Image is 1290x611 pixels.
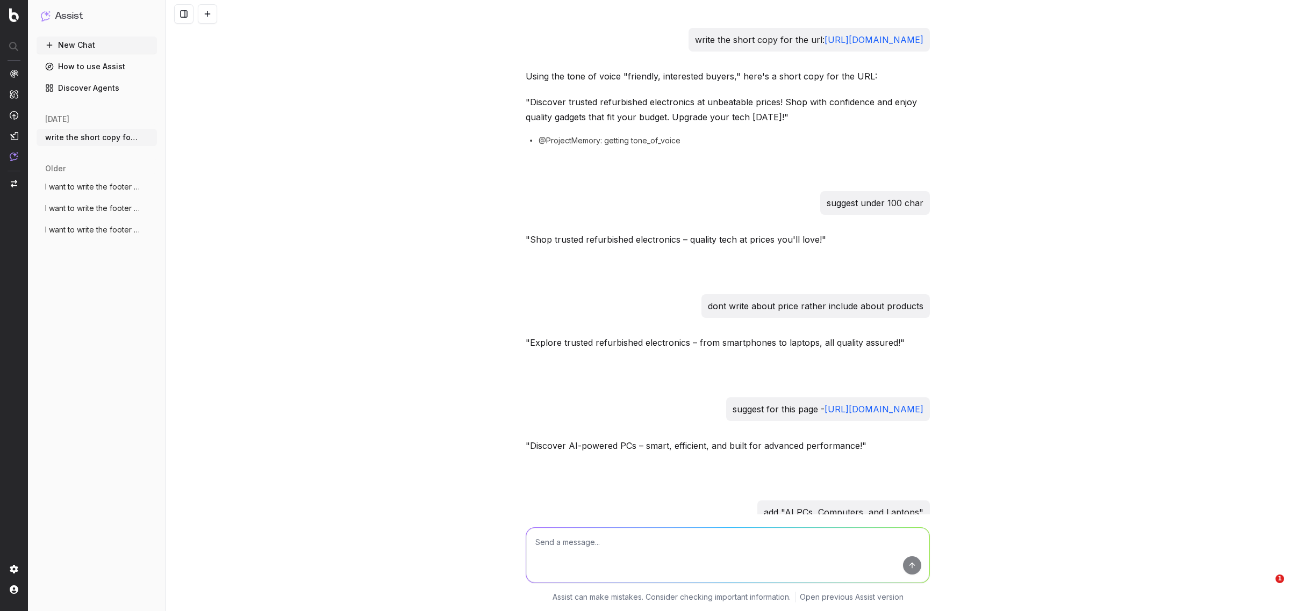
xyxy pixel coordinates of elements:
p: Assist can make mistakes. Consider checking important information. [553,592,791,602]
p: "Shop trusted refurbished electronics – quality tech at prices you'll love!" [526,232,930,247]
span: @ProjectMemory: getting tone_of_voice [539,135,680,146]
p: suggest under 100 char [827,195,923,210]
img: Assist [10,152,18,161]
p: "Explore trusted refurbished electronics – from smartphones to laptops, all quality assured!" [526,335,930,350]
img: Intelligence [10,90,18,99]
img: Studio [10,132,18,140]
p: suggest for this page - [733,402,923,417]
span: older [45,163,66,174]
img: Analytics [10,69,18,78]
p: dont write about price rather include about products [708,299,923,314]
button: I want to write the footer text. The foo [37,178,157,195]
p: write the short copy for the url: [695,32,923,47]
span: I want to write the footer text. The foo [45,181,140,192]
button: I want to write the footer text. The foo [37,200,157,217]
img: Assist [41,11,51,21]
a: Open previous Assist version [800,592,904,602]
span: 1 [1275,574,1284,583]
img: Botify logo [9,8,19,22]
img: Setting [10,565,18,573]
button: write the short copy for the url: https: [37,129,157,146]
button: Assist [41,9,153,24]
a: [URL][DOMAIN_NAME] [825,34,923,45]
p: add "AI PCs, Computers, and Laptops" [764,505,923,520]
p: "Discover AI-powered PCs – smart, efficient, and built for advanced performance!" [526,438,930,453]
button: I want to write the footer text. The foo [37,221,157,238]
span: write the short copy for the url: https: [45,132,140,143]
img: Activation [10,111,18,120]
img: Switch project [11,180,17,187]
h1: Assist [55,9,83,24]
button: New Chat [37,37,157,54]
span: I want to write the footer text. The foo [45,203,140,214]
img: My account [10,585,18,594]
iframe: Intercom live chat [1253,574,1279,600]
a: Discover Agents [37,79,157,97]
span: [DATE] [45,114,69,125]
p: "Discover trusted refurbished electronics at unbeatable prices! Shop with confidence and enjoy qu... [526,94,930,125]
a: [URL][DOMAIN_NAME] [825,404,923,414]
p: Using the tone of voice "friendly, interested buyers," here's a short copy for the URL: [526,69,930,84]
span: I want to write the footer text. The foo [45,224,140,235]
a: How to use Assist [37,58,157,75]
